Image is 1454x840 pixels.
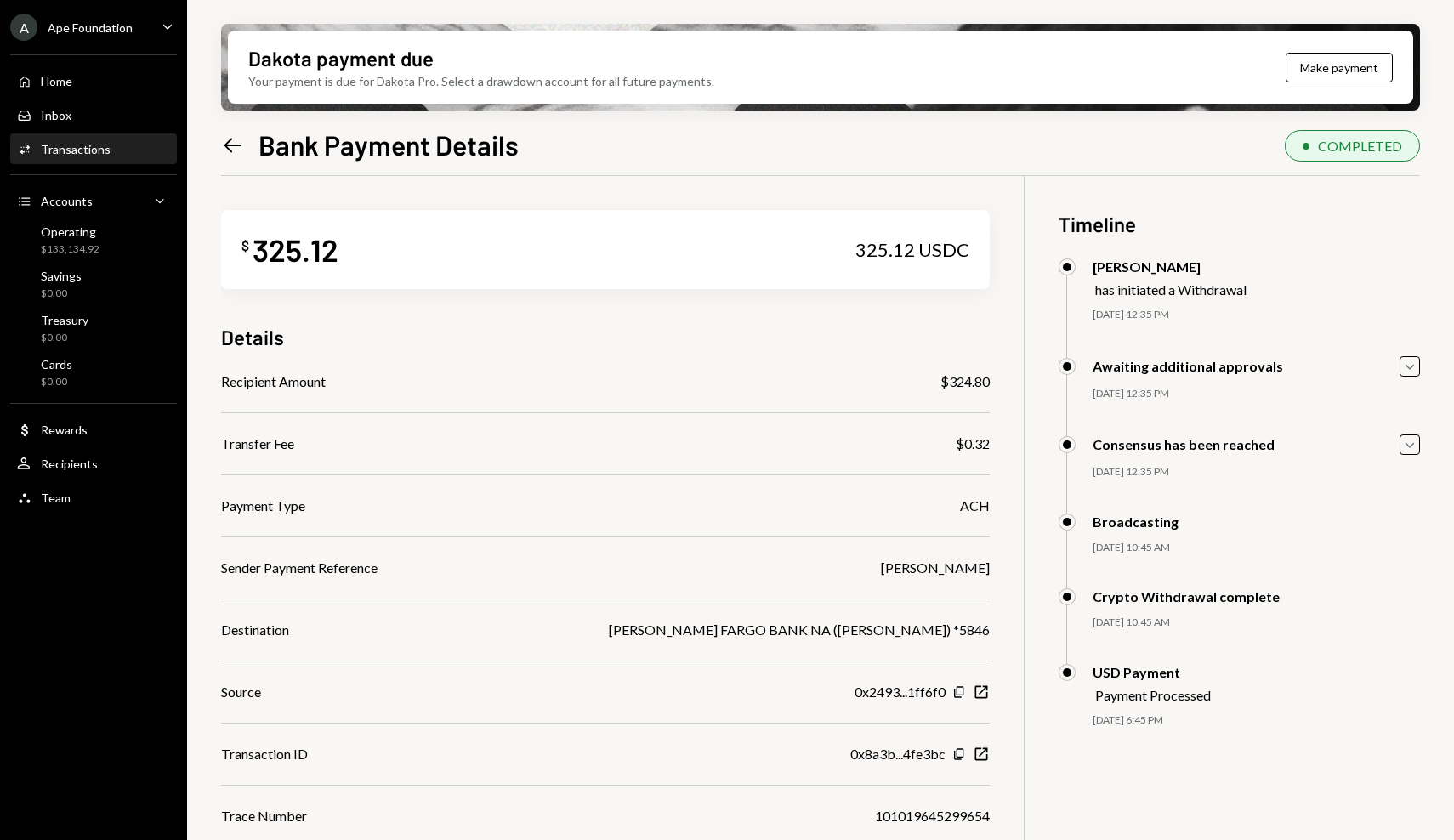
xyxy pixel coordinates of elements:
div: $133,134.92 [41,242,99,257]
div: Recipient Amount [221,372,326,392]
div: Team [41,491,71,505]
div: Savings [41,269,82,283]
div: 101019645299654 [875,806,990,826]
div: $0.32 [956,434,990,454]
div: $324.80 [940,372,990,392]
div: $0.00 [41,287,82,301]
div: Crypto Withdrawal complete [1093,588,1280,604]
a: Treasury$0.00 [10,308,177,349]
div: Destination [221,620,289,640]
a: Rewards [10,414,177,445]
div: Payment Type [221,496,305,516]
div: 325.12 USDC [855,238,969,262]
div: $0.00 [41,375,72,389]
div: [DATE] 12:35 PM [1093,465,1420,480]
div: COMPLETED [1318,138,1402,154]
div: [PERSON_NAME] [881,558,990,578]
div: Transactions [41,142,111,156]
div: Broadcasting [1093,514,1179,530]
div: Your payment is due for Dakota Pro. Select a drawdown account for all future payments. [248,72,714,90]
a: Recipients [10,448,177,479]
div: 0x8a3b...4fe3bc [850,744,946,764]
h1: Bank Payment Details [258,128,519,162]
a: Operating$133,134.92 [10,219,177,260]
div: Awaiting additional approvals [1093,358,1283,374]
a: Savings$0.00 [10,264,177,304]
div: Payment Processed [1095,687,1211,703]
div: Accounts [41,194,93,208]
div: [DATE] 12:35 PM [1093,308,1420,322]
div: 0x2493...1ff6f0 [855,682,946,702]
div: $ [241,237,249,254]
div: [DATE] 12:35 PM [1093,387,1420,401]
div: Transaction ID [221,744,308,764]
div: Recipients [41,457,98,471]
div: Transfer Fee [221,434,294,454]
div: Inbox [41,108,71,122]
div: Rewards [41,423,88,437]
div: [PERSON_NAME] FARGO BANK NA ([PERSON_NAME]) *5846 [609,620,990,640]
div: Consensus has been reached [1093,436,1275,452]
div: Operating [41,224,99,239]
div: $0.00 [41,331,88,345]
a: Transactions [10,133,177,164]
div: 325.12 [253,230,338,269]
a: Accounts [10,185,177,216]
div: [PERSON_NAME] [1093,258,1247,275]
a: Home [10,65,177,96]
div: Home [41,74,72,88]
a: Cards$0.00 [10,352,177,393]
div: ACH [960,496,990,516]
div: Dakota payment due [248,44,434,72]
button: Make payment [1286,53,1393,82]
div: [DATE] 6:45 PM [1093,713,1420,728]
h3: Timeline [1059,210,1420,238]
div: [DATE] 10:45 AM [1093,616,1420,630]
div: has initiated a Withdrawal [1095,281,1247,298]
div: A [10,14,37,41]
div: Cards [41,357,72,372]
a: Team [10,482,177,513]
div: USD Payment [1093,664,1211,680]
a: Inbox [10,99,177,130]
div: Treasury [41,313,88,327]
h3: Details [221,323,284,351]
div: Source [221,682,261,702]
div: Sender Payment Reference [221,558,378,578]
div: [DATE] 10:45 AM [1093,541,1420,555]
div: Trace Number [221,806,307,826]
div: Ape Foundation [48,20,133,35]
